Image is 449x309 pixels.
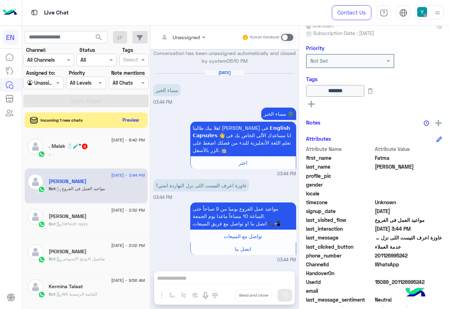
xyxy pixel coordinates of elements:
span: 03:44 PM [277,171,296,177]
span: gender [306,181,373,188]
span: email [306,287,373,295]
img: defaultAdmin.png [28,279,43,295]
img: add [435,120,442,126]
span: last_name [306,163,373,170]
h6: Attributes [306,135,331,142]
span: profile_pic [306,172,373,180]
span: Omar [375,163,442,170]
span: 05:10 PM [227,58,247,64]
h5: Kermina Talaat [49,284,83,290]
img: hulul-logo.png [403,281,428,305]
span: 2 [375,261,442,268]
h5: abdulaziz [49,249,86,255]
span: Bot [49,291,55,297]
label: Status [79,46,95,54]
span: null [375,287,442,295]
span: . [49,151,50,156]
span: Incoming 1 new chats [41,117,83,123]
span: Unknown [375,199,442,206]
img: defaultAdmin.png [28,174,43,190]
span: locale [306,190,373,197]
span: 03:44 PM [153,195,172,200]
span: Fatma [375,154,442,162]
img: tab [380,9,388,17]
img: userImage [417,7,427,17]
p: 23/8/2025, 3:44 PM [153,179,249,192]
img: Logo [3,5,17,20]
img: tab [30,8,39,17]
small: Human Handover [250,35,280,40]
span: [DATE] - 9:56 AM [111,277,145,284]
span: 03:44 PM [153,99,172,105]
img: defaultAdmin.png [28,209,43,225]
span: مواعيد العمل فى الفروع [375,216,442,224]
span: Unknown [306,22,334,29]
img: WhatsApp [38,151,45,158]
span: 03:44 PM [277,257,296,263]
span: Attribute Value [375,145,442,153]
h5: Ahmed Nagy [49,213,86,219]
span: null [375,181,442,188]
span: [DATE] - 3:44 PM [111,172,145,178]
span: phone_number [306,252,373,259]
span: Subscription Date : [DATE] [313,29,374,37]
a: tab [377,5,391,20]
label: Tags [122,46,133,54]
span: 2025-02-02T15:08:00.091Z [375,207,442,215]
span: last_message_sentiment [306,296,373,303]
label: Priority [69,69,85,77]
span: : Default reply [55,221,88,226]
span: خدمة العملاء [375,243,442,250]
label: Assigned to: [26,69,55,77]
p: Live Chat [44,8,69,18]
span: search [95,33,103,42]
h6: Priority [306,45,324,51]
img: defaultAdmin.png [28,244,43,260]
label: Channel: [26,46,46,54]
span: . [50,151,53,156]
span: ChannelId [306,261,373,268]
span: Bot [49,186,55,191]
p: 23/8/2025, 3:44 PM [153,84,181,96]
a: Contact Us [332,5,371,20]
span: last_message [306,234,373,241]
button: Apply Filters [23,95,149,107]
span: last_visited_flow [306,216,373,224]
div: Select [122,56,138,65]
h5: . Malak 🥼🧪" [49,143,88,149]
p: 23/8/2025, 3:44 PM [190,122,296,156]
button: search [90,31,108,46]
span: [DATE] - 2:02 PM [111,242,145,249]
span: [DATE] - 6:42 PM [111,137,145,143]
p: 23/8/2025, 3:44 PM [190,202,296,230]
span: عاوزة اعرف التيست اللى نزل النهاردة امتي؟ [375,234,442,241]
img: defaultAdmin.png [28,139,43,154]
p: Conversation has been unassigned automatically and closed by system [153,49,296,65]
h5: Fatma Omar [49,178,86,184]
span: اتصل بنا [235,246,251,252]
span: 0 [375,296,442,303]
img: profile [433,8,442,17]
img: WhatsApp [38,186,45,193]
h6: [DATE] [205,70,244,75]
span: null [375,190,442,197]
img: WhatsApp [38,256,45,263]
h6: Notes [306,119,321,126]
span: [DATE] - 2:32 PM [111,207,145,213]
img: WhatsApp [38,221,45,228]
span: last_clicked_button [306,243,373,250]
img: tab [399,9,407,17]
span: : مواعيد العمل فى الفروع [55,186,105,191]
label: Note mentions [111,69,145,77]
span: Bot [49,221,55,226]
button: Preview [120,115,142,125]
p: 23/8/2025, 3:44 PM [261,108,296,120]
img: WhatsApp [38,291,45,298]
h6: Tags [306,76,442,82]
span: Bot [49,256,55,261]
span: : تفاصيل الاوتنج الاسبوعى [55,256,105,261]
span: timezone [306,199,373,206]
div: EN [3,30,18,45]
span: null [375,269,442,277]
span: : WA القائمة الرئيسية [55,291,97,297]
